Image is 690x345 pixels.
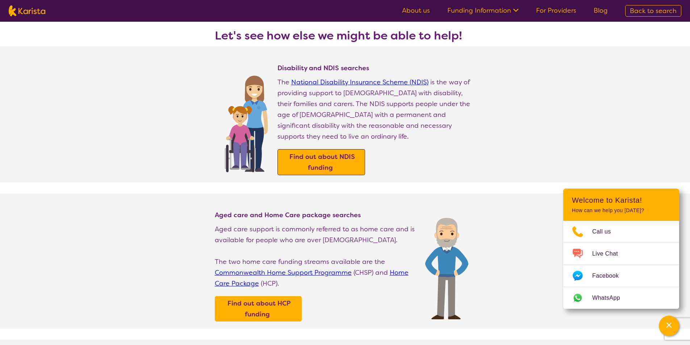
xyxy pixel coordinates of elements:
[572,207,670,214] p: How can we help you [DATE]?
[625,5,681,17] a: Back to search
[572,196,670,205] h2: Welcome to Karista!
[536,6,576,15] a: For Providers
[280,151,363,173] a: Find out about NDIS funding
[215,268,352,277] a: Commonwealth Home Support Programme
[215,224,418,245] p: Aged care support is commonly referred to as home care and is available for people who are over [...
[563,287,679,309] a: Web link opens in a new tab.
[9,5,45,16] img: Karista logo
[563,221,679,309] ul: Choose channel
[659,316,679,336] button: Channel Menu
[592,248,627,259] span: Live Chat
[222,71,270,172] img: Find NDIS and Disability services and providers
[563,189,679,309] div: Channel Menu
[215,29,476,42] h3: Let's see how else we might be able to help!
[592,270,627,281] span: Facebook
[402,6,430,15] a: About us
[215,211,418,219] h4: Aged care and Home Care package searches
[425,218,468,319] img: Find Age care and home care package services and providers
[277,64,476,72] h4: Disability and NDIS searches
[215,256,418,289] p: The two home care funding streams available are the (CHSP) and (HCP).
[592,293,629,303] span: WhatsApp
[630,7,677,15] span: Back to search
[594,6,608,15] a: Blog
[592,226,620,237] span: Call us
[291,78,428,87] a: National Disability Insurance Scheme (NDIS)
[289,152,355,172] b: Find out about NDIS funding
[217,298,300,320] a: Find out about HCP funding
[277,77,476,142] p: The is the way of providing support to [DEMOGRAPHIC_DATA] with disability, their families and car...
[447,6,519,15] a: Funding Information
[227,299,290,319] b: Find out about HCP funding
